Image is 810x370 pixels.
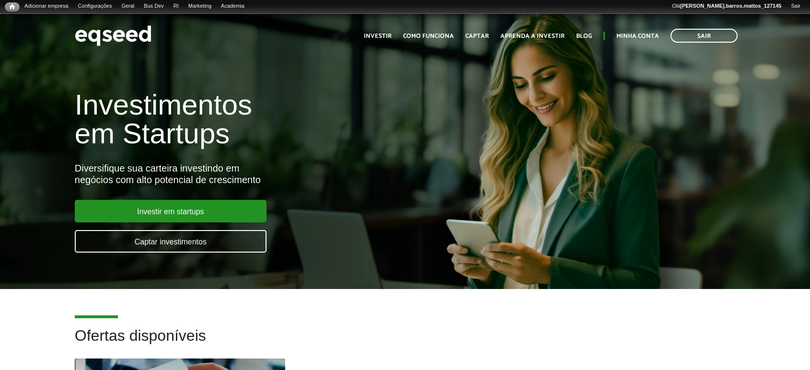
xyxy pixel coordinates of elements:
a: Investir [364,33,392,39]
a: Início [5,2,20,12]
a: Olá[PERSON_NAME].barros.mattos_127145 [667,2,786,10]
strong: [PERSON_NAME].barros.mattos_127145 [680,3,781,9]
a: Academia [216,2,249,10]
a: Sair [786,2,805,10]
h1: Investimentos em Startups [75,91,465,148]
img: EqSeed [75,23,151,48]
a: Minha conta [616,33,659,39]
a: Como funciona [403,33,454,39]
a: Aprenda a investir [500,33,565,39]
a: Marketing [184,2,216,10]
a: Configurações [73,2,117,10]
a: Geral [116,2,139,10]
a: Captar investimentos [75,230,266,253]
a: Blog [576,33,592,39]
h2: Ofertas disponíveis [75,327,735,358]
a: Bus Dev [139,2,169,10]
a: Investir em startups [75,200,266,222]
a: Adicionar empresa [20,2,73,10]
a: Captar [465,33,489,39]
a: RI [169,2,184,10]
a: Sair [671,29,738,43]
span: Início [10,3,15,10]
div: Diversifique sua carteira investindo em negócios com alto potencial de crescimento [75,162,465,185]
